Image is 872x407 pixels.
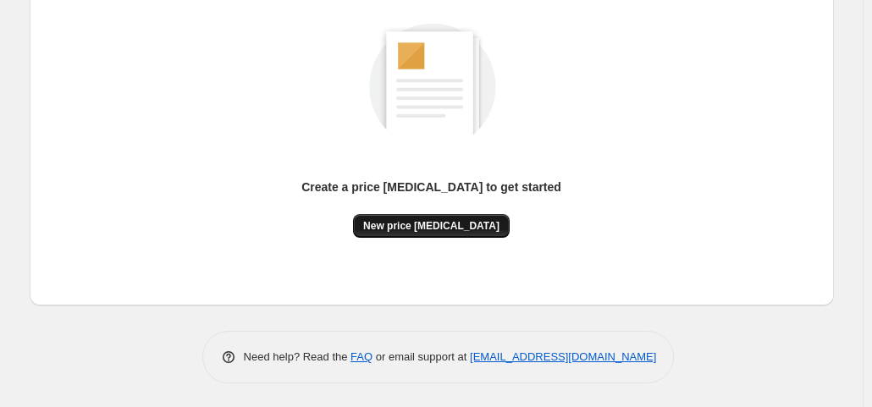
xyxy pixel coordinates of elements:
span: New price [MEDICAL_DATA] [363,219,499,233]
span: or email support at [373,350,470,363]
span: Need help? Read the [244,350,351,363]
p: Create a price [MEDICAL_DATA] to get started [301,179,561,195]
a: FAQ [350,350,373,363]
button: New price [MEDICAL_DATA] [353,214,510,238]
a: [EMAIL_ADDRESS][DOMAIN_NAME] [470,350,656,363]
